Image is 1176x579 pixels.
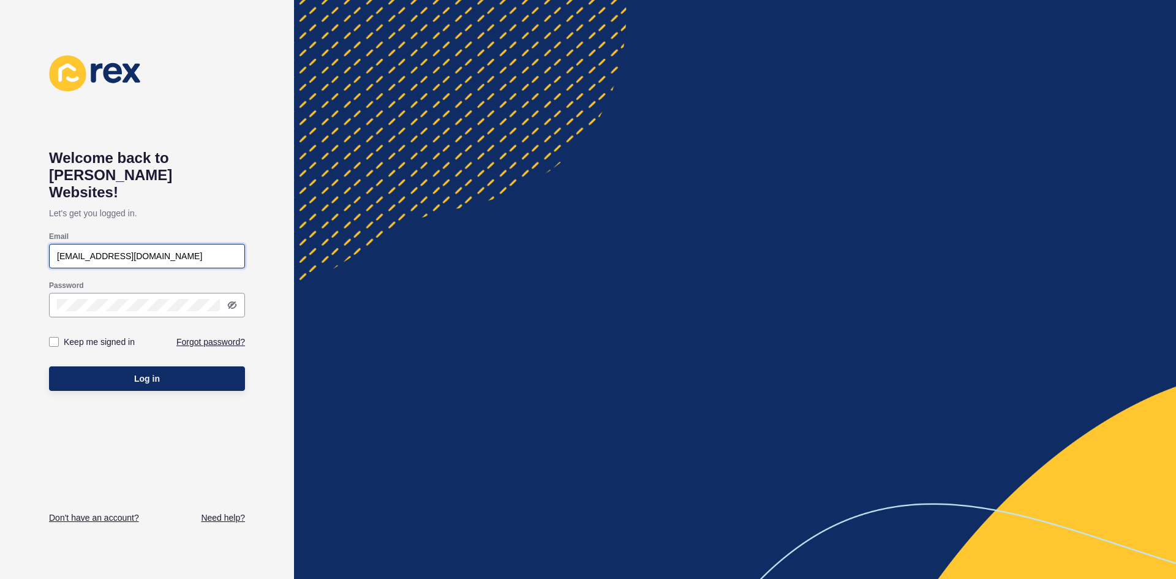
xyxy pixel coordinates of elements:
[49,232,69,241] label: Email
[64,336,135,348] label: Keep me signed in
[49,201,245,225] p: Let's get you logged in.
[49,281,84,290] label: Password
[49,512,139,524] a: Don't have an account?
[201,512,245,524] a: Need help?
[49,149,245,201] h1: Welcome back to [PERSON_NAME] Websites!
[49,366,245,391] button: Log in
[57,250,237,262] input: e.g. name@company.com
[176,336,245,348] a: Forgot password?
[134,373,160,385] span: Log in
